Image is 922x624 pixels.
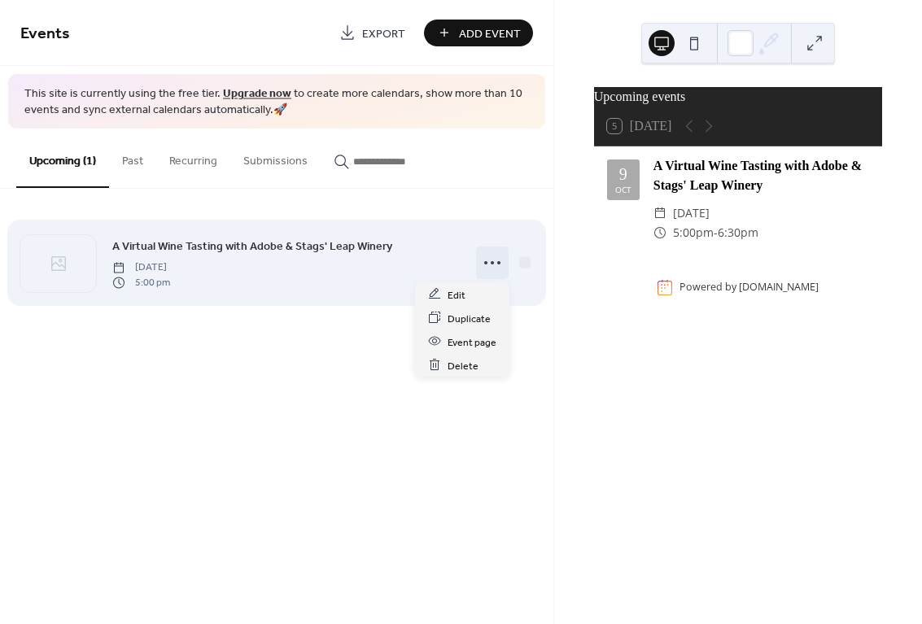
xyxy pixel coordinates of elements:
[739,281,819,295] a: [DOMAIN_NAME]
[112,260,170,275] span: [DATE]
[109,129,156,186] button: Past
[112,275,170,290] span: 5:00 pm
[619,166,627,182] div: 9
[615,185,631,194] div: Oct
[594,87,882,107] div: Upcoming events
[459,25,521,42] span: Add Event
[673,203,710,223] span: [DATE]
[112,237,392,255] a: A Virtual Wine Tasting with Adobe & Stags' Leap Winery
[424,20,533,46] button: Add Event
[718,223,758,242] span: 6:30pm
[112,238,392,255] span: A Virtual Wine Tasting with Adobe & Stags' Leap Winery
[448,310,491,327] span: Duplicate
[448,357,478,374] span: Delete
[448,286,465,303] span: Edit
[653,223,666,242] div: ​
[653,156,869,195] div: A Virtual Wine Tasting with Adobe & Stags' Leap Winery
[156,129,230,186] button: Recurring
[714,223,718,242] span: -
[673,223,714,242] span: 5:00pm
[327,20,417,46] a: Export
[362,25,405,42] span: Export
[653,203,666,223] div: ​
[223,83,291,105] a: Upgrade now
[679,281,819,295] div: Powered by
[24,86,529,118] span: This site is currently using the free tier. to create more calendars, show more than 10 events an...
[448,334,496,351] span: Event page
[230,129,321,186] button: Submissions
[20,18,70,50] span: Events
[16,129,109,188] button: Upcoming (1)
